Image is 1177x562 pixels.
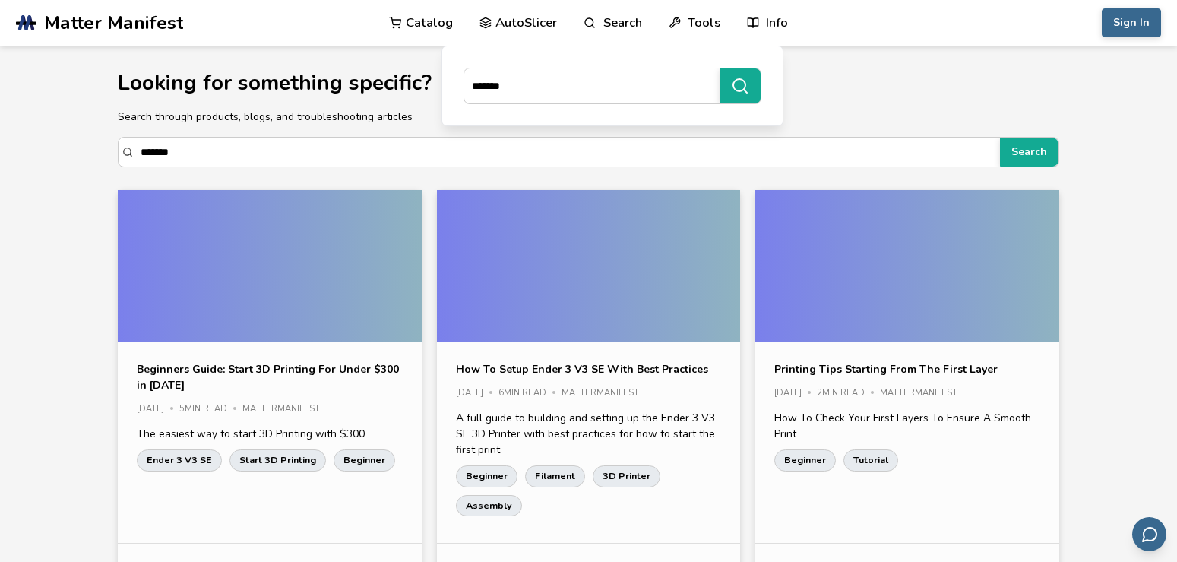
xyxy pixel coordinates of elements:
[137,426,403,442] p: The easiest way to start 3D Printing with $300
[334,449,395,471] a: Beginner
[1132,517,1166,551] button: Send feedback via email
[118,71,1059,95] h1: Looking for something specific?
[137,405,179,414] div: [DATE]
[229,449,326,471] a: Start 3D Printing
[880,389,968,398] div: MatterManifest
[456,465,517,487] a: Beginner
[141,138,992,166] input: Search
[456,410,722,458] p: A full guide to building and setting up the Ender 3 V3 SE 3D Printer with best practices for how ...
[137,449,222,471] a: Ender 3 V3 SE
[456,389,498,398] div: [DATE]
[774,410,1040,442] p: How To Check Your First Layers To Ensure A Smooth Print
[1102,8,1161,37] button: Sign In
[774,361,998,377] a: Printing Tips Starting From The First Layer
[562,389,650,398] div: MatterManifest
[456,361,708,377] a: How To Setup Ender 3 V3 SE With Best Practices
[242,405,331,414] div: MatterManifest
[525,465,585,487] a: Filament
[44,12,183,33] span: Matter Manifest
[843,449,898,471] a: Tutorial
[137,361,403,393] a: Beginners Guide: Start 3D Printing For Under $300 in [DATE]
[817,389,880,398] div: 2 min read
[593,465,660,487] a: 3D Printer
[774,389,817,398] div: [DATE]
[498,389,562,398] div: 6 min read
[774,449,836,471] a: Beginner
[456,495,522,516] a: Assembly
[179,405,242,414] div: 5 min read
[1000,138,1058,167] button: Search
[118,109,1059,125] p: Search through products, blogs, and troubleshooting articles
